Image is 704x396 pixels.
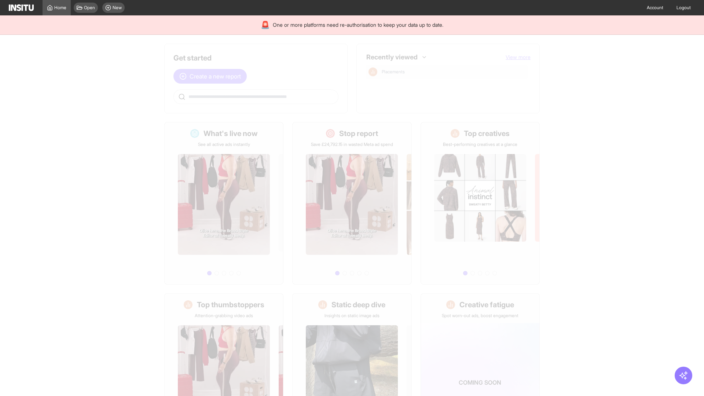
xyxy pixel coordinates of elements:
span: Home [54,5,66,11]
div: 🚨 [261,20,270,30]
span: Open [84,5,95,11]
span: One or more platforms need re-authorisation to keep your data up to date. [273,21,443,29]
span: New [113,5,122,11]
img: Logo [9,4,34,11]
